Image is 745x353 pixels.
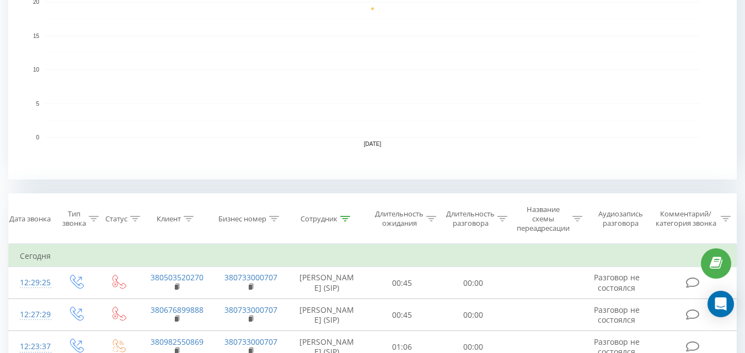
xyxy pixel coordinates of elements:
text: 5 [36,101,39,107]
text: 15 [33,33,40,39]
div: Длительность разговора [446,210,495,229]
td: [PERSON_NAME] (SIP) [287,267,367,299]
text: 0 [36,134,39,140]
div: Сотрудник [301,214,337,224]
div: Статус [105,214,127,224]
td: 00:00 [438,267,509,299]
a: 380503520270 [151,272,203,283]
div: Клиент [157,214,181,224]
div: 12:27:29 [20,304,43,325]
span: Разговор не состоялся [594,272,640,292]
a: 380676899888 [151,305,203,315]
text: [DATE] [364,141,382,147]
td: 00:45 [367,267,438,299]
div: Тип звонка [62,210,86,229]
span: Разговор не состоялся [594,305,640,325]
div: Аудиозапись разговора [593,210,648,229]
div: 12:29:25 [20,272,43,294]
td: [PERSON_NAME] (SIP) [287,299,367,331]
div: Комментарий/категория звонка [653,210,718,229]
text: 10 [33,67,40,73]
div: Open Intercom Messenger [708,291,734,317]
div: Название схемы переадресации [517,205,570,233]
td: 00:45 [367,299,438,331]
a: 380733000707 [224,272,277,283]
div: Дата звонка [9,214,51,224]
a: 380733000707 [224,305,277,315]
td: 00:00 [438,299,509,331]
td: Сегодня [9,245,737,267]
a: 380733000707 [224,336,277,347]
div: Длительность ожидания [375,210,424,229]
div: Бизнес номер [218,214,266,224]
a: 380982550869 [151,336,203,347]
